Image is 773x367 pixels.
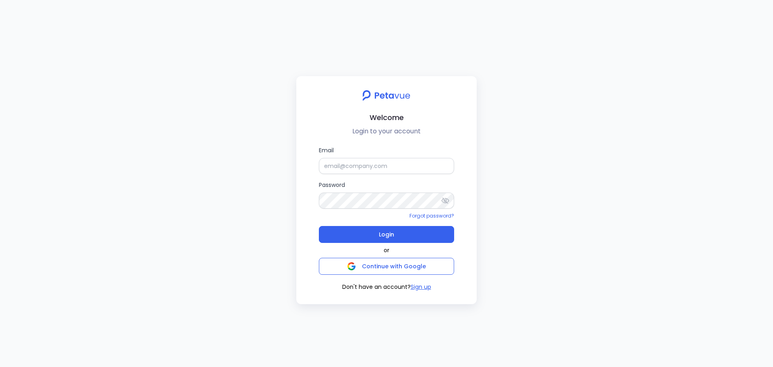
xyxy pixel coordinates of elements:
span: Continue with Google [362,262,426,270]
input: Email [319,158,454,174]
span: Login [379,229,394,240]
label: Email [319,146,454,174]
h2: Welcome [303,112,470,123]
a: Forgot password? [409,212,454,219]
button: Sign up [411,283,431,291]
span: Don't have an account? [342,283,411,291]
span: or [384,246,389,255]
img: petavue logo [357,86,415,105]
button: Continue with Google [319,258,454,275]
button: Login [319,226,454,243]
p: Login to your account [303,126,470,136]
label: Password [319,180,454,209]
input: Password [319,193,454,209]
